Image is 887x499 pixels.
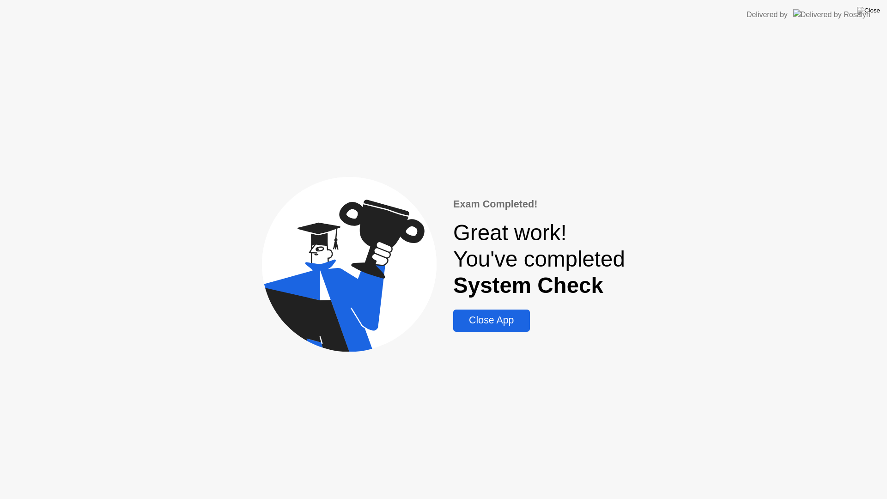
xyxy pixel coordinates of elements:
[456,315,527,326] div: Close App
[453,273,603,298] b: System Check
[747,9,788,20] div: Delivered by
[453,310,529,332] button: Close App
[793,9,870,20] img: Delivered by Rosalyn
[453,219,625,298] div: Great work! You've completed
[857,7,880,14] img: Close
[453,197,625,212] div: Exam Completed!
